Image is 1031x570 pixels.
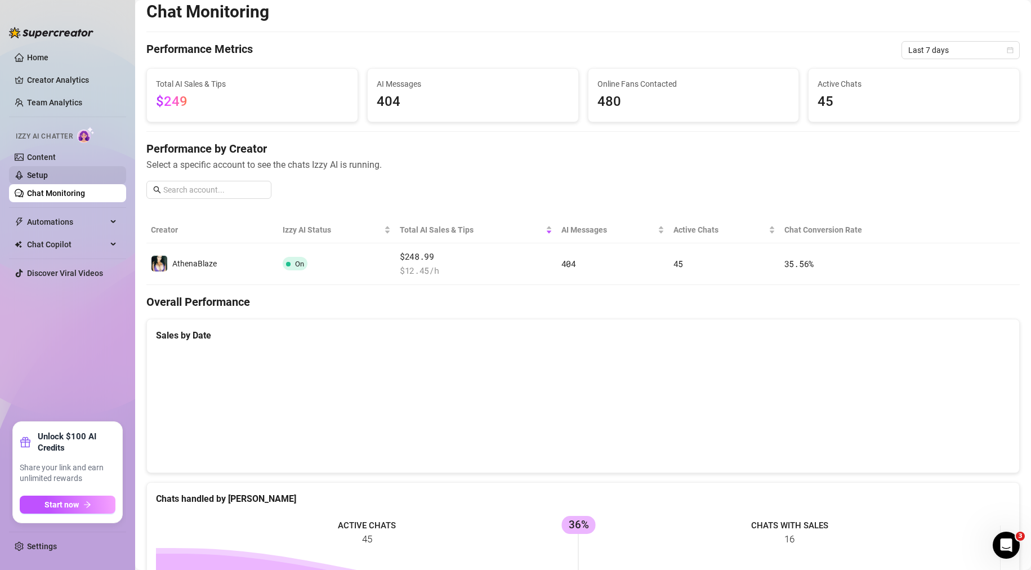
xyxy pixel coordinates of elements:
img: Chat Copilot [15,241,22,248]
div: Chats handled by [PERSON_NAME] [156,492,1010,506]
th: Creator [146,217,278,243]
h4: Performance Metrics [146,41,253,59]
span: 3 [1016,532,1025,541]
span: On [295,260,304,268]
th: AI Messages [557,217,669,243]
span: 480 [597,91,790,113]
a: Discover Viral Videos [27,269,103,278]
a: Team Analytics [27,98,82,107]
span: $249 [156,93,188,109]
span: Online Fans Contacted [597,78,790,90]
th: Active Chats [669,217,780,243]
span: Total AI Sales & Tips [156,78,349,90]
span: Share your link and earn unlimited rewards [20,462,115,484]
span: Last 7 days [908,42,1013,59]
span: thunderbolt [15,217,24,226]
span: gift [20,437,31,448]
h4: Overall Performance [146,294,1020,310]
input: Search account... [163,184,265,196]
img: AI Chatter [77,127,95,143]
span: AI Messages [377,78,569,90]
a: Home [27,53,48,62]
span: Automations [27,213,107,231]
span: search [153,186,161,194]
span: AI Messages [561,224,655,236]
a: Setup [27,171,48,180]
span: arrow-right [83,501,91,509]
strong: Unlock $100 AI Credits [38,431,115,453]
th: Chat Conversion Rate [780,217,932,243]
span: 45 [673,258,683,269]
a: Content [27,153,56,162]
div: Sales by Date [156,328,1010,342]
span: 404 [377,91,569,113]
button: Start nowarrow-right [20,496,115,514]
span: Active Chats [818,78,1010,90]
th: Izzy AI Status [278,217,395,243]
span: Select a specific account to see the chats Izzy AI is running. [146,158,1020,172]
h2: Chat Monitoring [146,1,269,23]
span: 45 [818,91,1010,113]
a: Settings [27,542,57,551]
span: Izzy AI Status [283,224,382,236]
span: Start now [44,500,79,509]
h4: Performance by Creator [146,141,1020,157]
th: Total AI Sales & Tips [395,217,557,243]
span: 404 [561,258,576,269]
span: $248.99 [400,250,552,264]
img: logo-BBDzfeDw.svg [9,27,93,38]
span: $ 12.45 /h [400,264,552,278]
span: 35.56 % [784,258,814,269]
iframe: Intercom live chat [993,532,1020,559]
a: Creator Analytics [27,71,117,89]
span: calendar [1007,47,1014,54]
span: Total AI Sales & Tips [400,224,543,236]
span: Active Chats [673,224,766,236]
img: AthenaBlaze [151,256,167,271]
span: AthenaBlaze [172,259,217,268]
span: Chat Copilot [27,235,107,253]
a: Chat Monitoring [27,189,85,198]
span: Izzy AI Chatter [16,131,73,142]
